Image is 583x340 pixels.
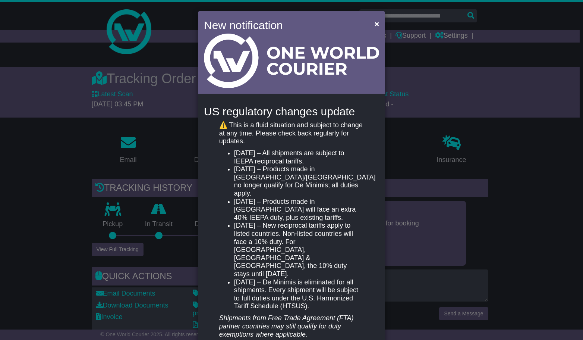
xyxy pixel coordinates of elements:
h4: New notification [204,17,364,34]
p: ⚠️ This is a fluid situation and subject to change at any time. Please check back regularly for u... [219,121,364,146]
span: × [375,19,379,28]
li: [DATE] – De Minimis is eliminated for all shipments. Every shipment will be subject to full dutie... [234,278,364,311]
button: Close [371,16,383,31]
li: [DATE] – All shipments are subject to IEEPA reciprocal tariffs. [234,149,364,165]
em: Shipments from Free Trade Agreement (FTA) partner countries may still qualify for duty exemptions... [219,314,354,338]
li: [DATE] – Products made in [GEOGRAPHIC_DATA]/[GEOGRAPHIC_DATA] no longer qualify for De Minimis; a... [234,165,364,197]
li: [DATE] – Products made in [GEOGRAPHIC_DATA] will face an extra 40% IEEPA duty, plus existing tari... [234,198,364,222]
img: Light [204,34,379,88]
h4: US regulatory changes update [204,105,379,118]
li: [DATE] – New reciprocal tariffs apply to listed countries. Non-listed countries will face a 10% d... [234,222,364,278]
